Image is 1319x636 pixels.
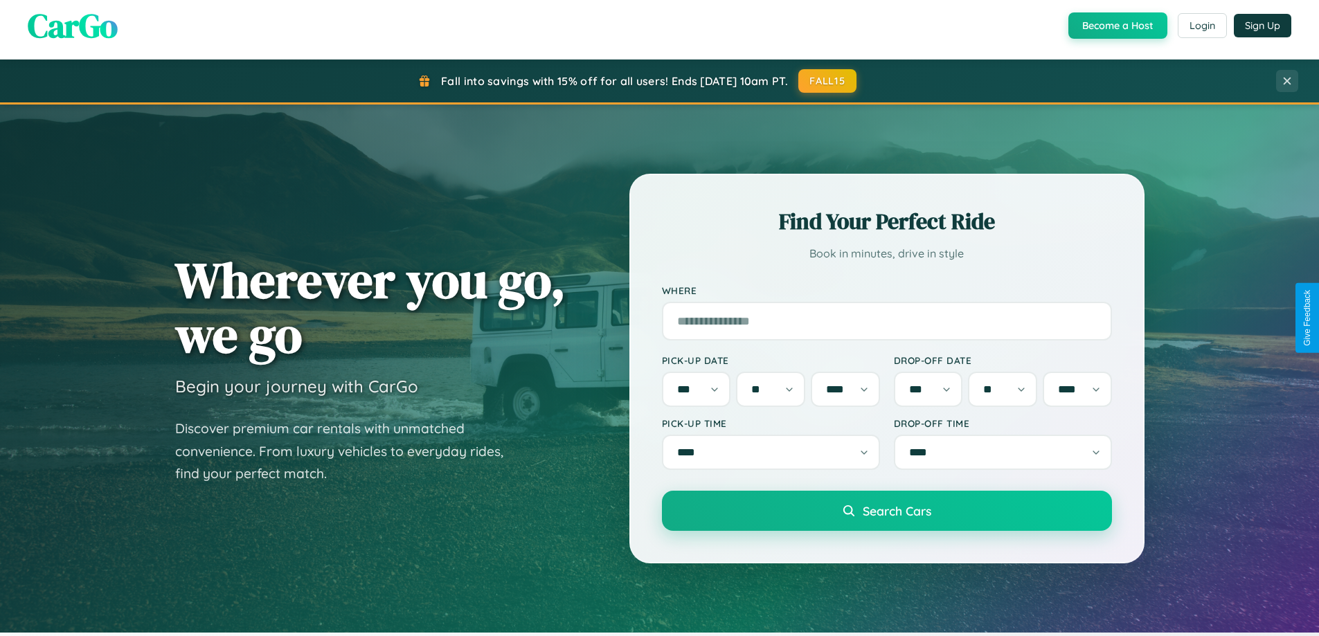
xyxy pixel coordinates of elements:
button: FALL15 [798,69,856,93]
span: Search Cars [863,503,931,518]
p: Discover premium car rentals with unmatched convenience. From luxury vehicles to everyday rides, ... [175,417,521,485]
p: Book in minutes, drive in style [662,244,1112,264]
button: Sign Up [1234,14,1291,37]
label: Drop-off Date [894,354,1112,366]
label: Where [662,284,1112,296]
span: CarGo [28,3,118,48]
h2: Find Your Perfect Ride [662,206,1112,237]
h3: Begin your journey with CarGo [175,376,418,397]
button: Login [1178,13,1227,38]
label: Pick-up Time [662,417,880,429]
label: Drop-off Time [894,417,1112,429]
button: Search Cars [662,491,1112,531]
h1: Wherever you go, we go [175,253,566,362]
button: Become a Host [1068,12,1167,39]
label: Pick-up Date [662,354,880,366]
span: Fall into savings with 15% off for all users! Ends [DATE] 10am PT. [441,74,788,88]
div: Give Feedback [1302,290,1312,346]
